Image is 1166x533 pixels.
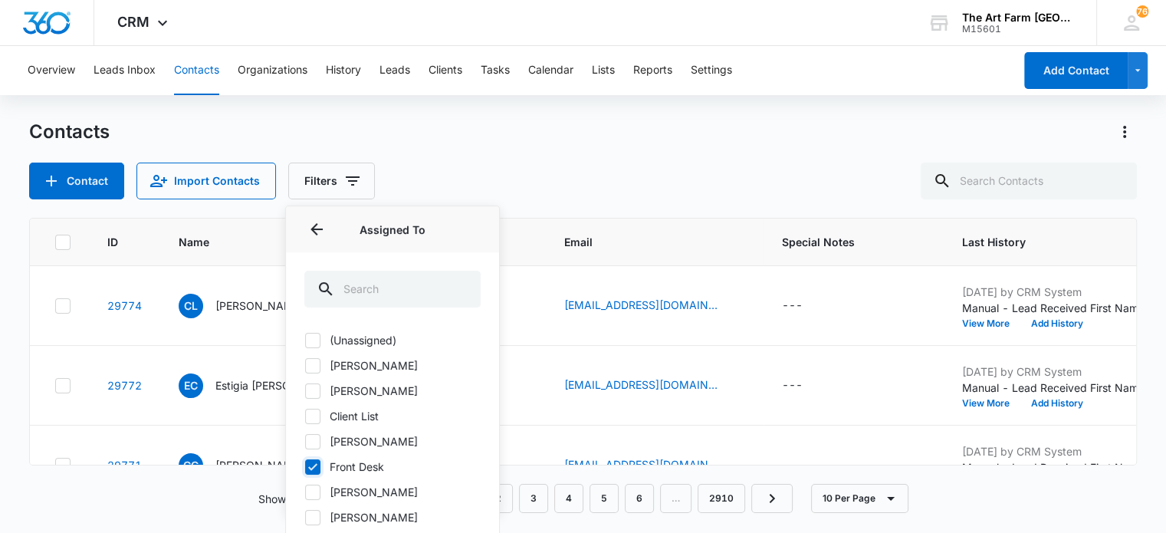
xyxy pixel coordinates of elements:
button: Overview [28,46,75,95]
span: Special Notes [782,234,903,250]
div: Email - ecruz910@gmail.com - Select to Edit Field [564,377,745,395]
label: [PERSON_NAME] [304,433,481,449]
label: (Unassigned) [304,332,481,348]
span: CL [179,294,203,318]
a: Navigate to contact details page for Estigia Cruz [107,379,142,392]
div: Email - crystal@joincocoon.com - Select to Edit Field [564,456,745,475]
div: Special Notes - - Select to Edit Field [782,456,830,475]
p: Manual - Lead Received First Name: [PERSON_NAME] Last Name: [PERSON_NAME] Phone: [PHONE_NUMBER] E... [962,300,1154,316]
button: Reports [633,46,672,95]
button: History [326,46,361,95]
span: ID [107,234,120,250]
span: EC [179,373,203,398]
button: Lists [592,46,615,95]
a: [EMAIL_ADDRESS][DOMAIN_NAME] [564,297,718,313]
a: [EMAIL_ADDRESS][DOMAIN_NAME] [564,377,718,393]
span: CRM [117,14,149,30]
input: Search [304,271,481,308]
span: Name [179,234,345,250]
label: [PERSON_NAME] [304,357,481,373]
div: Name - Caroline Lindley - Select to Edit Field [179,294,331,318]
a: Page 3 [519,484,548,513]
p: [DATE] by CRM System [962,443,1154,459]
div: notifications count [1136,5,1148,18]
button: Calendar [528,46,573,95]
div: Name - Estigia Cruz - Select to Edit Field [179,373,367,398]
span: 76 [1136,5,1148,18]
div: account id [962,24,1074,35]
button: Settings [691,46,732,95]
div: Name - Crystal Garces - Select to Edit Field [179,453,331,478]
nav: Pagination [401,484,793,513]
label: Client List [304,408,481,424]
label: [PERSON_NAME] [304,484,481,500]
button: View More [962,319,1020,328]
p: [DATE] by CRM System [962,284,1154,300]
span: Email [564,234,723,250]
button: Import Contacts [136,163,276,199]
a: Navigate to contact details page for Crystal Garces [107,459,142,472]
button: Add History [1020,319,1094,328]
button: Leads [379,46,410,95]
div: Special Notes - - Select to Edit Field [782,297,830,315]
button: Organizations [238,46,307,95]
span: Last History [962,234,1132,250]
button: Filters [288,163,375,199]
p: Assigned To [304,222,481,238]
input: Search Contacts [921,163,1137,199]
p: Estigia [PERSON_NAME] [215,377,340,393]
label: [PERSON_NAME] [304,383,481,399]
button: Clients [429,46,462,95]
label: Front Desk [304,459,481,475]
div: Email - clindley@harlemacademy.org - Select to Edit Field [564,297,745,315]
div: account name [962,12,1074,24]
a: Navigate to contact details page for Caroline Lindley [107,299,142,312]
p: Showing 1-10 of 29095 [258,491,383,507]
p: [PERSON_NAME] [215,457,304,473]
a: Page 4 [554,484,583,513]
label: [PERSON_NAME] [304,509,481,525]
button: 10 Per Page [811,484,908,513]
button: Leads Inbox [94,46,156,95]
p: [DATE] by CRM System [962,364,1154,380]
span: CG [179,453,203,478]
div: Special Notes - - Select to Edit Field [782,377,830,395]
button: View More [962,399,1020,408]
div: --- [782,297,803,315]
button: Back [304,217,329,242]
div: --- [782,456,803,475]
p: Manual - Lead Received First Name: [PERSON_NAME] Last Name: [PERSON_NAME] Phone: [PHONE_NUMBER] E... [962,459,1154,475]
a: Next Page [751,484,793,513]
button: Contacts [174,46,219,95]
a: Page 2910 [698,484,745,513]
a: Page 6 [625,484,654,513]
a: Page 5 [590,484,619,513]
button: Tasks [481,46,510,95]
p: Manual - Lead Received First Name: Estigia Last Name: [PERSON_NAME] Phone: [PHONE_NUMBER] Email: ... [962,380,1154,396]
a: [EMAIL_ADDRESS][DOMAIN_NAME] [564,456,718,472]
button: Add Contact [29,163,124,199]
button: Add History [1020,399,1094,408]
h1: Contacts [29,120,110,143]
div: --- [782,377,803,395]
button: Add Contact [1024,52,1128,89]
p: [PERSON_NAME] [215,298,304,314]
button: Actions [1112,120,1137,144]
